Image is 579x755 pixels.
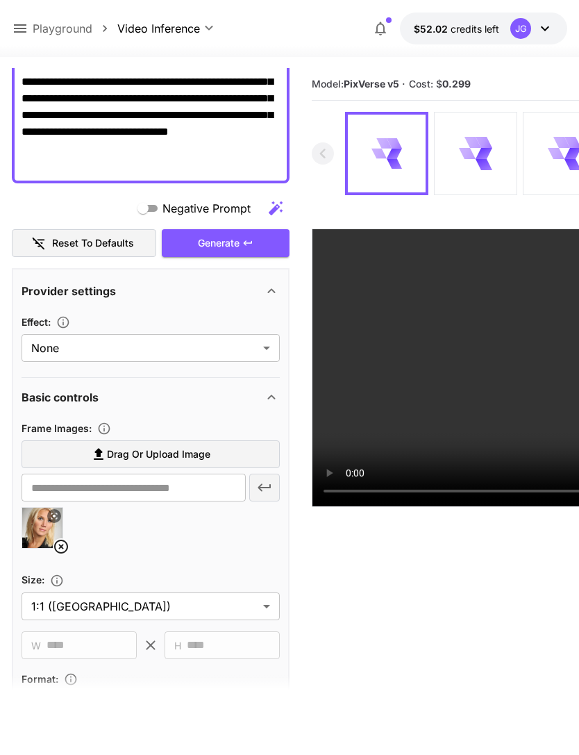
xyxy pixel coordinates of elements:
button: Generate [162,229,289,258]
span: H [174,638,181,654]
span: credits left [451,23,499,35]
span: Effect : [22,316,51,328]
button: Adjust the dimensions of the generated image by specifying its width and height in pixels, or sel... [44,574,69,588]
span: Format : [22,673,58,685]
p: · [402,76,405,92]
div: JG [510,18,531,39]
span: W [31,638,41,654]
label: Drag or upload image [22,440,280,469]
span: Cost: $ [409,78,471,90]
button: $52.01612JG [400,13,567,44]
span: $52.02 [414,23,451,35]
span: Model: [312,78,399,90]
span: None [31,340,258,356]
b: PixVerse v5 [344,78,399,90]
nav: breadcrumb [33,20,117,37]
span: Negative Prompt [162,200,251,217]
div: Provider settings [22,274,280,308]
a: Playground [33,20,92,37]
span: Drag or upload image [107,446,210,463]
div: Basic controls [22,381,280,414]
span: Generate [198,235,240,252]
div: $52.01612 [414,22,499,36]
span: Size : [22,574,44,586]
span: Video Inference [117,20,200,37]
p: Provider settings [22,283,116,299]
button: Upload frame images. [92,422,117,435]
b: 0.299 [442,78,471,90]
button: Choose the file format for the output video. [58,672,83,686]
button: Reset to defaults [12,229,156,258]
span: 1:1 ([GEOGRAPHIC_DATA]) [31,598,258,615]
p: Basic controls [22,389,99,406]
span: Frame Images : [22,422,92,434]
